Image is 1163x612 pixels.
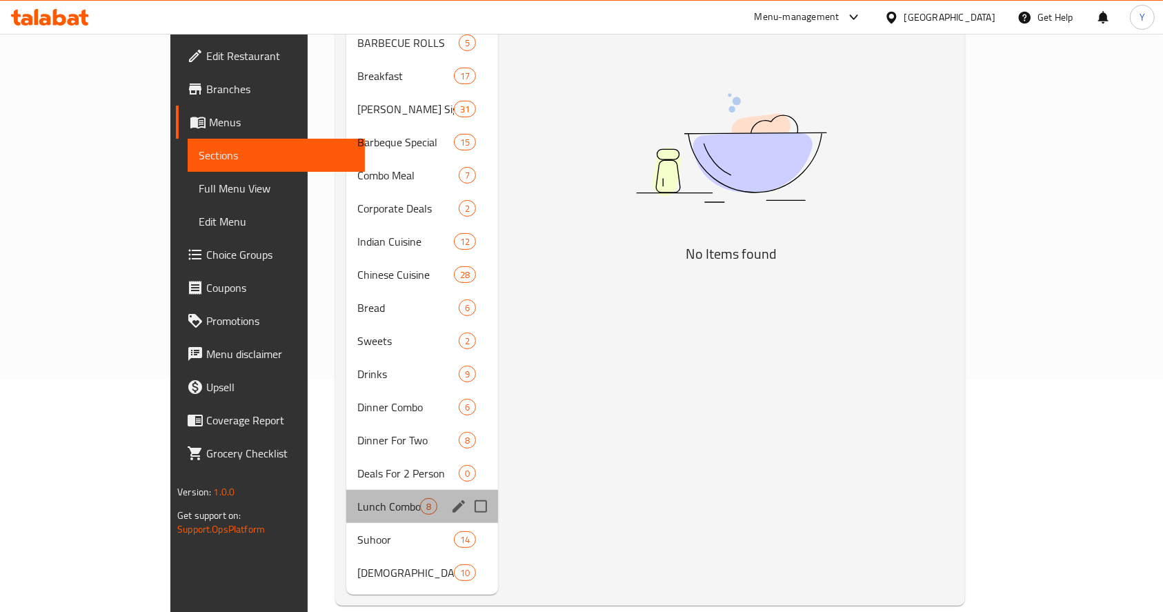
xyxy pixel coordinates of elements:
span: Suhoor [357,531,454,548]
a: Branches [176,72,365,106]
a: Full Menu View [188,172,365,205]
span: 7 [459,169,475,182]
span: Choice Groups [206,246,354,263]
div: items [459,366,476,382]
span: Chinese Cuisine [357,266,454,283]
div: Lunch Combo For Two8edit [346,490,498,523]
div: Sweets2 [346,324,498,357]
span: 1.0.0 [214,483,235,501]
div: Chinese Cuisine28 [346,258,498,291]
a: Menu disclaimer [176,337,365,371]
a: Promotions [176,304,365,337]
div: items [459,399,476,415]
span: 8 [421,500,437,513]
a: Upsell [176,371,365,404]
div: Menu-management [755,9,839,26]
a: Sections [188,139,365,172]
div: Malik Signature [357,101,454,117]
div: Iftar [357,564,454,581]
span: Barbeque Special [357,134,454,150]
div: items [459,333,476,349]
span: 12 [455,235,475,248]
span: 17 [455,70,475,83]
div: Breakfast17 [346,59,498,92]
span: Sections [199,147,354,164]
span: Dinner Combo [357,399,459,415]
span: Indian Cuisine [357,233,454,250]
div: items [454,101,476,117]
span: BARBECUE ROLLS [357,34,459,51]
div: items [420,498,437,515]
a: Coupons [176,271,365,304]
div: Combo Meal [357,167,459,184]
span: 10 [455,566,475,580]
span: Version: [177,483,211,501]
div: items [454,531,476,548]
span: 2 [459,202,475,215]
img: dish.svg [559,57,904,239]
div: items [459,200,476,217]
div: Corporate Deals2 [346,192,498,225]
span: Lunch Combo For Two [357,498,420,515]
div: Suhoor14 [346,523,498,556]
span: 5 [459,37,475,50]
span: Edit Restaurant [206,48,354,64]
div: items [459,465,476,482]
div: Bread6 [346,291,498,324]
span: 0 [459,467,475,480]
span: Coverage Report [206,412,354,428]
h5: No Items found [559,243,904,265]
a: Menus [176,106,365,139]
div: [GEOGRAPHIC_DATA] [904,10,995,25]
div: items [459,432,476,448]
span: Get support on: [177,506,241,524]
div: items [454,564,476,581]
span: Deals For 2 Person [357,465,459,482]
span: Drinks [357,366,459,382]
a: Edit Menu [188,205,365,238]
span: 6 [459,302,475,315]
span: Breakfast [357,68,454,84]
span: 28 [455,268,475,282]
div: [DEMOGRAPHIC_DATA]10 [346,556,498,589]
div: items [454,266,476,283]
div: items [454,134,476,150]
span: Upsell [206,379,354,395]
span: Menus [209,114,354,130]
span: 9 [459,368,475,381]
span: Corporate Deals [357,200,459,217]
div: Dinner Combo6 [346,391,498,424]
span: 31 [455,103,475,116]
div: items [459,167,476,184]
span: 15 [455,136,475,149]
div: Indian Cuisine12 [346,225,498,258]
a: Edit Restaurant [176,39,365,72]
span: Coupons [206,279,354,296]
span: Grocery Checklist [206,445,354,462]
span: Edit Menu [199,213,354,230]
span: [DEMOGRAPHIC_DATA] [357,564,454,581]
button: edit [448,496,469,517]
span: Promotions [206,313,354,329]
span: [PERSON_NAME] Signature [357,101,454,117]
span: Dinner For Two [357,432,459,448]
div: items [459,34,476,51]
span: Full Menu View [199,180,354,197]
span: Sweets [357,333,459,349]
div: items [454,68,476,84]
a: Grocery Checklist [176,437,365,470]
a: Coverage Report [176,404,365,437]
span: Bread [357,299,459,316]
span: 14 [455,533,475,546]
span: 2 [459,335,475,348]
